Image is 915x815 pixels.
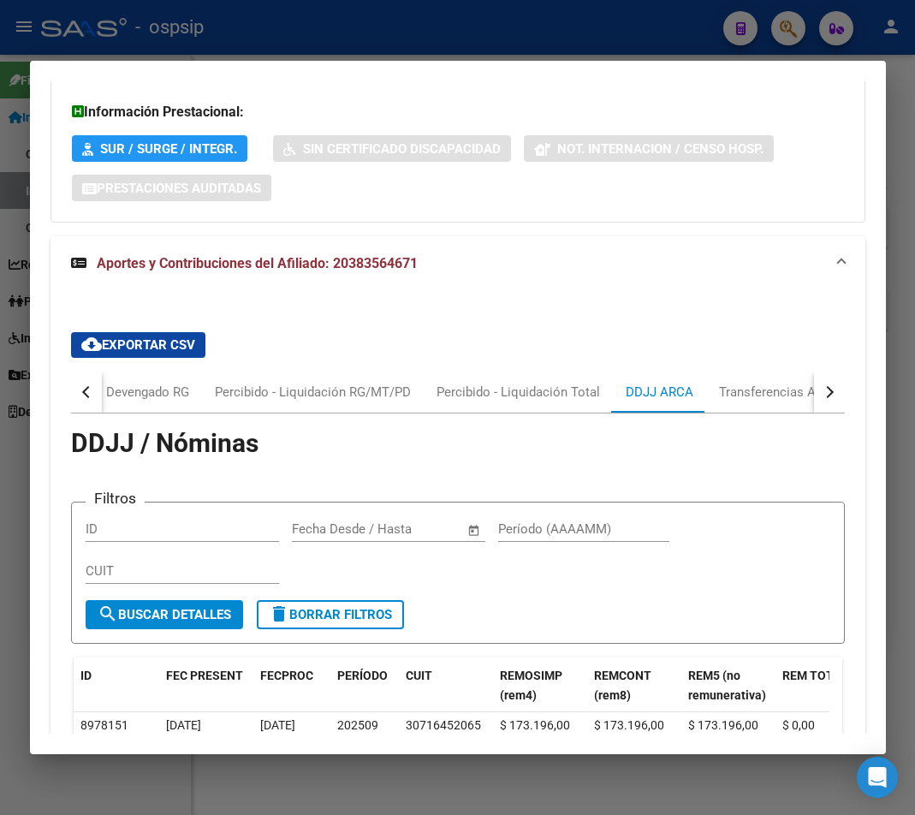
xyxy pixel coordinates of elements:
[594,669,651,702] span: REMCONT (rem8)
[493,657,587,714] datatable-header-cell: REMOSIMP (rem4)
[72,175,271,201] button: Prestaciones Auditadas
[775,657,870,714] datatable-header-cell: REM TOTAL
[51,236,865,291] mat-expansion-panel-header: Aportes y Contribuciones del Afiliado: 20383564671
[215,383,411,402] div: Percibido - Liquidación RG/MT/PD
[257,600,404,629] button: Borrar Filtros
[72,102,844,122] h3: Información Prestacional:
[100,141,237,157] span: SUR / SURGE / INTEGR.
[98,607,231,622] span: Buscar Detalles
[269,604,289,624] mat-icon: delete
[72,135,247,162] button: SUR / SURGE / INTEGR.
[86,600,243,629] button: Buscar Detalles
[292,521,361,537] input: Fecha inicio
[719,383,841,402] div: Transferencias ARCA
[857,757,898,798] div: Open Intercom Messenger
[273,135,511,162] button: Sin Certificado Discapacidad
[81,337,195,353] span: Exportar CSV
[98,604,118,624] mat-icon: search
[500,669,562,702] span: REMOSIMP (rem4)
[688,669,766,702] span: REM5 (no remunerativa)
[782,669,847,682] span: REM TOTAL
[260,718,295,732] span: [DATE]
[406,669,432,682] span: CUIT
[269,607,392,622] span: Borrar Filtros
[782,718,815,732] span: $ 0,00
[166,718,201,732] span: [DATE]
[71,428,258,458] span: DDJJ / Nóminas
[80,669,92,682] span: ID
[159,657,253,714] datatable-header-cell: FEC PRESENT
[330,657,399,714] datatable-header-cell: PERÍODO
[260,669,313,682] span: FECPROC
[688,718,758,732] span: $ 173.196,00
[97,181,261,196] span: Prestaciones Auditadas
[587,657,681,714] datatable-header-cell: REMCONT (rem8)
[74,657,159,714] datatable-header-cell: ID
[406,716,481,735] div: 30716452065
[86,489,145,508] h3: Filtros
[337,669,388,682] span: PERÍODO
[253,657,330,714] datatable-header-cell: FECPROC
[437,383,600,402] div: Percibido - Liquidación Total
[464,521,484,540] button: Open calendar
[626,383,693,402] div: DDJJ ARCA
[557,141,763,157] span: Not. Internacion / Censo Hosp.
[97,255,418,271] span: Aportes y Contribuciones del Afiliado: 20383564671
[71,332,205,358] button: Exportar CSV
[399,657,493,714] datatable-header-cell: CUIT
[106,383,189,402] div: Devengado RG
[80,718,128,732] span: 8978151
[500,718,570,732] span: $ 173.196,00
[377,521,460,537] input: Fecha fin
[681,657,775,714] datatable-header-cell: REM5 (no remunerativa)
[303,141,501,157] span: Sin Certificado Discapacidad
[594,718,664,732] span: $ 173.196,00
[337,718,378,732] span: 202509
[81,334,102,354] mat-icon: cloud_download
[524,135,774,162] button: Not. Internacion / Censo Hosp.
[166,669,243,682] span: FEC PRESENT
